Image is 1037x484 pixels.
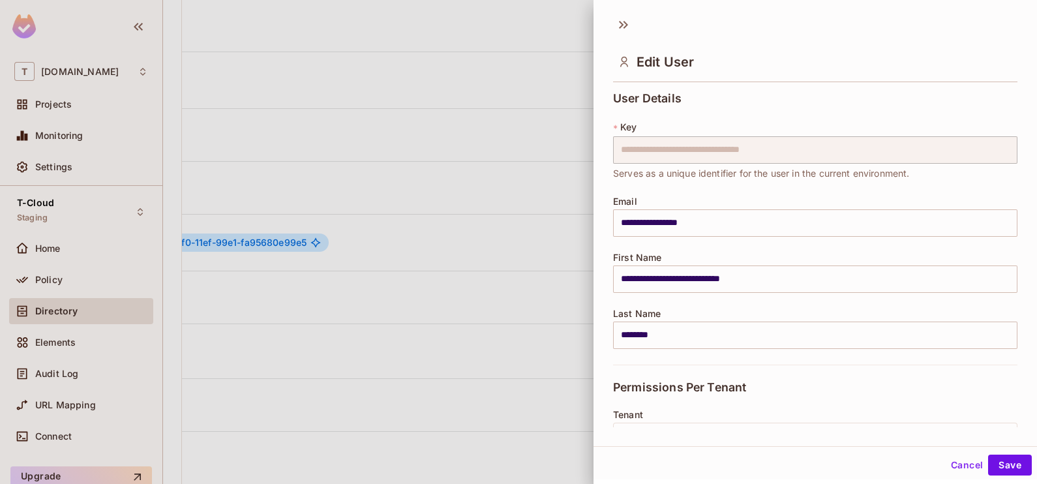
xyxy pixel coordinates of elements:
span: Serves as a unique identifier for the user in the current environment. [613,166,910,181]
span: User Details [613,92,682,105]
span: Last Name [613,309,661,319]
span: Edit User [637,54,694,70]
button: Cancel [946,455,988,476]
span: Key [620,122,637,132]
button: Mavenir [613,423,1017,450]
span: Permissions Per Tenant [613,381,746,394]
span: First Name [613,252,662,263]
span: Tenant [613,410,643,420]
span: Email [613,196,637,207]
button: Save [988,455,1032,476]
